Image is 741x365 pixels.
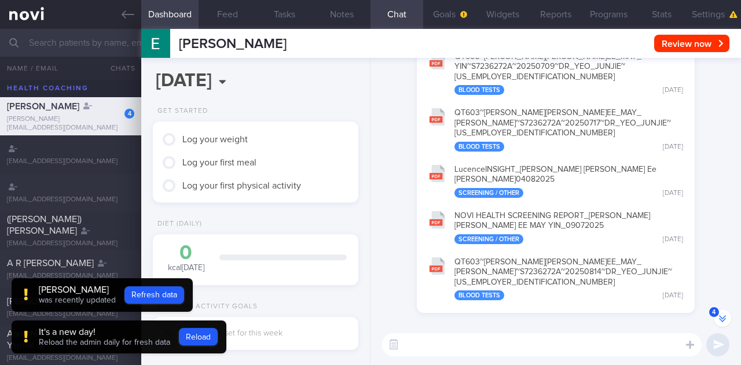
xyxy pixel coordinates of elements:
div: [EMAIL_ADDRESS][DOMAIN_NAME] [7,272,134,281]
div: 4 [124,109,134,119]
div: [PERSON_NAME] [39,284,116,296]
span: Reload the admin daily for fresh data [39,338,170,346]
span: [PERSON_NAME] [179,37,287,51]
div: [DATE] [663,189,683,198]
button: Reload [179,328,218,345]
button: QT603~[PERSON_NAME][PERSON_NAME]EE_MAY_YIN~S7236272A~20250709~DR_YEO_JUNJIE~[US_EMPLOYER_IDENTIFI... [423,45,689,101]
button: Refresh data [124,286,184,304]
span: was recently updated [39,296,116,304]
button: QT603~[PERSON_NAME][PERSON_NAME]EE_MAY_[PERSON_NAME]~S7236272A~20250814~DR_YEO_JUNJIE~[US_EMPLOYE... [423,250,689,307]
span: Aarushi Manjunath Yermal [7,329,83,350]
div: LucenceINSIGHT_ [PERSON_NAME] [PERSON_NAME] Ee [PERSON_NAME] 04082025 [454,165,683,198]
div: [DATE] [663,86,683,95]
div: Blood Tests [454,290,504,300]
button: Review now [654,35,729,52]
div: Blood Tests [454,142,504,152]
div: QT603~[PERSON_NAME] [PERSON_NAME] EE_ MAY_ YIN~S7236272A~20250709~DR_ YEO_ JUNJIE~[US_EMPLOYER_ID... [454,52,683,95]
span: A R [PERSON_NAME] [7,259,94,268]
span: [PERSON_NAME] [7,102,79,111]
button: LucenceINSIGHT_[PERSON_NAME] [PERSON_NAME] Ee [PERSON_NAME]04082025 Screening / Other [DATE] [423,157,689,204]
div: Blood Tests [454,85,504,95]
button: Chats [95,57,141,80]
div: Get Started [153,107,208,116]
div: [EMAIL_ADDRESS][DOMAIN_NAME] [7,310,134,319]
div: kcal [DATE] [164,243,208,274]
div: [EMAIL_ADDRESS][DOMAIN_NAME] [7,157,134,166]
div: [EMAIL_ADDRESS][DOMAIN_NAME] [7,196,134,204]
div: NOVI HEALTH SCREENING REPORT_ [PERSON_NAME] [PERSON_NAME] EE MAY YIN_ 09072025 [454,211,683,244]
button: NOVI HEALTH SCREENING REPORT_[PERSON_NAME] [PERSON_NAME] EE MAY YIN_09072025 Screening / Other [D... [423,204,689,250]
div: 0 [164,243,208,263]
div: Diet (Daily) [153,220,202,228]
span: [PERSON_NAME] [7,297,77,306]
div: No activity goals set for this week [164,329,347,339]
div: Screening / Other [454,188,523,198]
span: ([PERSON_NAME]) [PERSON_NAME] [7,215,82,235]
div: [DATE] [663,235,683,244]
div: It's a new day! [39,326,170,338]
div: Screening / Other [454,234,523,244]
div: [EMAIL_ADDRESS][DOMAIN_NAME] [7,239,134,248]
div: [DATE] [663,292,683,300]
div: QT603~[PERSON_NAME] [PERSON_NAME] EE_ MAY_ [PERSON_NAME]~S7236272A~20250717~DR_ YEO_ JUNJIE~[US_E... [454,108,683,152]
div: [DATE] [663,143,683,152]
button: QT603~[PERSON_NAME][PERSON_NAME]EE_MAY_[PERSON_NAME]~S7236272A~20250717~DR_YEO_JUNJIE~[US_EMPLOYE... [423,101,689,157]
button: 4 [714,309,731,327]
div: [EMAIL_ADDRESS][DOMAIN_NAME] [7,354,134,363]
div: [PERSON_NAME][EMAIL_ADDRESS][DOMAIN_NAME] [7,115,134,132]
div: QT603~[PERSON_NAME] [PERSON_NAME] EE_ MAY_ [PERSON_NAME]~S7236272A~20250814~DR_ YEO_ JUNJIE~[US_E... [454,257,683,301]
span: 4 [709,307,719,317]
